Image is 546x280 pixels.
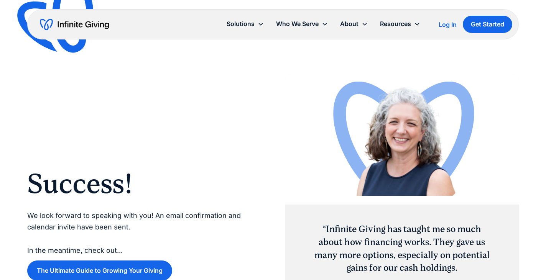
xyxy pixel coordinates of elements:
div: About [340,19,359,29]
p: We look forward to speaking with you! An email confirmation and calendar invite have been sent. I... [27,210,242,257]
div: Who We Serve [276,19,319,29]
a: Get Started [463,16,512,33]
div: Log In [439,21,457,28]
div: Resources [380,19,411,29]
h2: Success! [27,167,242,200]
a: home [40,18,109,31]
div: Solutions [220,16,270,32]
div: About [334,16,374,32]
div: Resources [374,16,426,32]
div: Who We Serve [270,16,334,32]
a: Log In [439,20,457,29]
div: Solutions [227,19,255,29]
